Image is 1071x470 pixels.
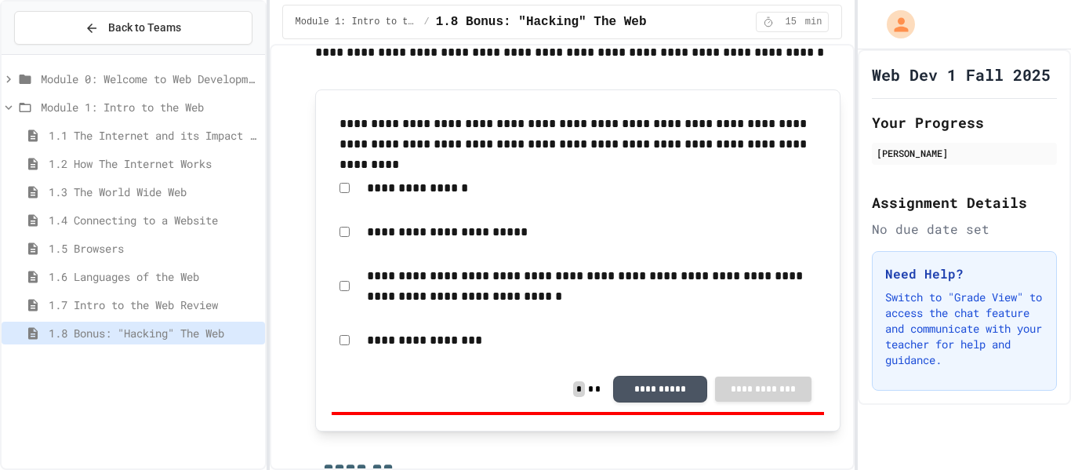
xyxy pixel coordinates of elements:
span: 1.7 Intro to the Web Review [49,297,259,313]
span: 1.1 The Internet and its Impact on Society [49,127,259,144]
div: [PERSON_NAME] [877,146,1052,160]
span: 1.4 Connecting to a Website [49,212,259,228]
p: Switch to "Grade View" to access the chat feature and communicate with your teacher for help and ... [885,290,1044,368]
span: / [423,16,429,28]
span: Back to Teams [108,20,181,36]
h1: Web Dev 1 Fall 2025 [872,64,1051,86]
div: No due date set [872,220,1057,239]
span: 1.8 Bonus: "Hacking" The Web [436,13,647,31]
span: Module 1: Intro to the Web [41,99,259,115]
span: Module 0: Welcome to Web Development [41,71,259,87]
span: 1.3 The World Wide Web [49,184,259,200]
div: My Account [870,6,919,42]
span: Module 1: Intro to the Web [296,16,418,28]
h2: Your Progress [872,111,1057,133]
span: 1.6 Languages of the Web [49,268,259,285]
span: 15 [779,16,804,28]
span: 1.5 Browsers [49,240,259,257]
span: 1.2 How The Internet Works [49,155,259,172]
span: min [805,16,822,28]
span: 1.8 Bonus: "Hacking" The Web [49,325,259,341]
h2: Assignment Details [872,191,1057,213]
h3: Need Help? [885,264,1044,283]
